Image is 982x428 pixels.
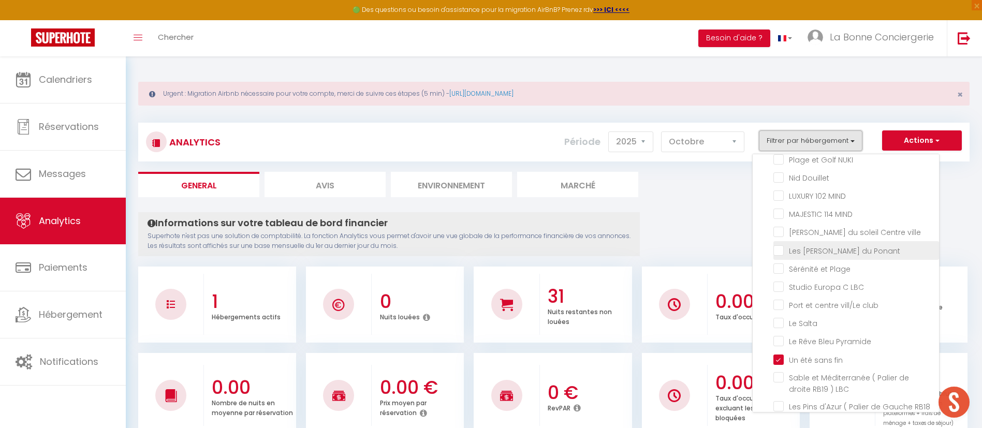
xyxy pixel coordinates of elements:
[138,82,970,106] div: Urgent : Migration Airbnb nécessaire pour votre compte, merci de suivre ces étapes (5 min) -
[789,355,843,365] span: Un été sans fin
[150,20,201,56] a: Chercher
[715,291,797,313] h3: 0.00 %
[380,396,427,417] p: Prix moyen par réservation
[380,377,462,399] h3: 0.00 €
[167,300,175,308] img: NO IMAGE
[715,311,775,321] p: Taux d'occupation
[789,155,853,165] span: Plage et Golf NUKI
[40,355,98,368] span: Notifications
[212,311,281,321] p: Hébergements actifs
[548,286,629,307] h3: 31
[789,282,864,292] span: Studio Europa C LBC
[148,217,631,229] h4: Informations sur votre tableau de bord financier
[789,246,900,256] span: Les [PERSON_NAME] du Ponant
[391,172,512,197] li: Environnement
[789,173,829,183] span: Nid Douillet
[882,130,962,151] button: Actions
[517,172,638,197] li: Marché
[449,89,514,98] a: [URL][DOMAIN_NAME]
[158,32,194,42] span: Chercher
[39,120,99,133] span: Réservations
[39,261,87,274] span: Paiements
[138,172,259,197] li: General
[957,90,963,99] button: Close
[265,172,386,197] li: Avis
[698,29,770,47] button: Besoin d'aide ?
[39,73,92,86] span: Calendriers
[668,389,681,402] img: NO IMAGE
[715,372,797,394] h3: 0.00 %
[212,291,294,313] h3: 1
[548,305,612,326] p: Nuits restantes non louées
[548,382,629,404] h3: 0 €
[564,130,600,153] label: Période
[830,31,934,43] span: La Bonne Conciergerie
[39,308,102,321] span: Hébergement
[759,130,862,151] button: Filtrer par hébergement
[800,20,947,56] a: ... La Bonne Conciergerie
[31,28,95,47] img: Super Booking
[939,387,970,418] div: Ouvrir le chat
[958,32,971,45] img: logout
[593,5,629,14] a: >>> ICI <<<<
[39,167,86,180] span: Messages
[212,377,294,399] h3: 0.00
[548,402,570,412] p: RevPAR
[957,88,963,101] span: ×
[212,396,293,417] p: Nombre de nuits en moyenne par réservation
[789,264,851,274] span: Sérénité et Plage
[39,214,81,227] span: Analytics
[380,311,420,321] p: Nuits louées
[883,400,954,427] span: (nuitées + commission plateformes + frais de ménage + taxes de séjour)
[789,373,909,394] span: Sable et Méditerranée ( Palier de droite RB19 ) LBC
[808,29,823,45] img: ...
[380,291,462,313] h3: 0
[148,231,631,251] p: Superhote n'est pas une solution de comptabilité. La fonction Analytics vous permet d'avoir une v...
[167,130,221,154] h3: Analytics
[715,392,785,422] p: Taux d'occupation en excluant les nuits bloquées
